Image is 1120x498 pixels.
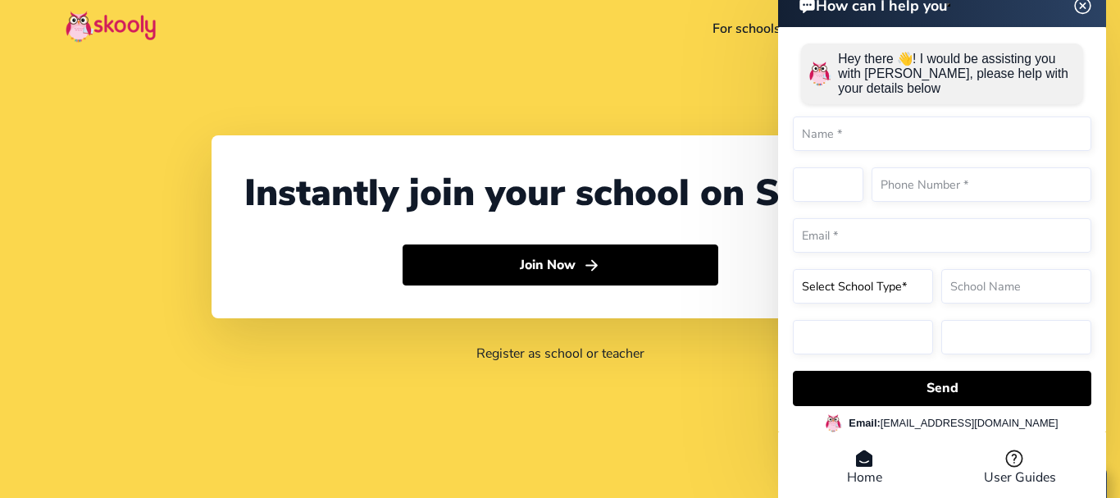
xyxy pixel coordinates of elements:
[583,257,600,274] ion-icon: arrow forward outline
[66,11,156,43] img: Skooly
[403,244,718,286] button: Join Nowarrow forward outline
[702,16,791,42] a: For schools
[476,345,644,363] a: Register as school or teacher
[244,168,876,218] div: Instantly join your school on Skooly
